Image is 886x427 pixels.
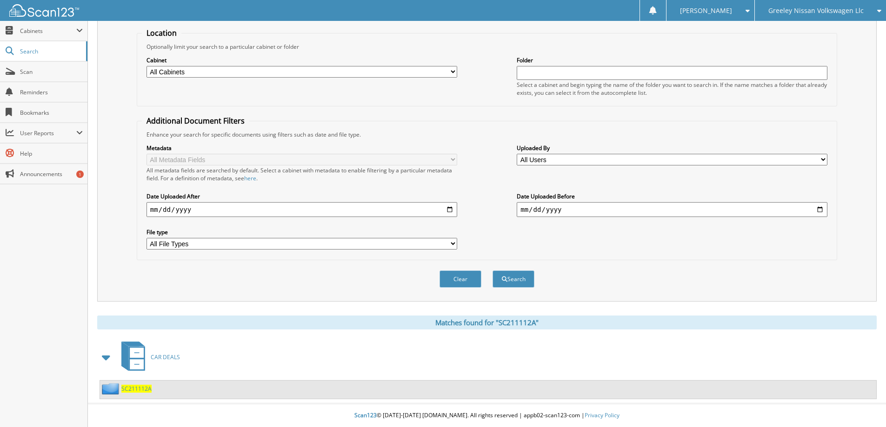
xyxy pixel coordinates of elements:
[20,88,83,96] span: Reminders
[768,8,864,13] span: Greeley Nissan Volkswagen Llc
[517,192,827,200] label: Date Uploaded Before
[88,404,886,427] div: © [DATE]-[DATE] [DOMAIN_NAME]. All rights reserved | appb02-scan123-com |
[354,411,377,419] span: Scan123
[116,339,180,375] a: CAR DEALS
[147,192,457,200] label: Date Uploaded After
[147,228,457,236] label: File type
[121,385,152,393] a: SC211112A
[680,8,732,13] span: [PERSON_NAME]
[102,383,121,394] img: folder2.png
[9,4,79,17] img: scan123-logo-white.svg
[151,353,180,361] span: CAR DEALS
[244,174,256,182] a: here
[440,270,481,288] button: Clear
[147,56,457,64] label: Cabinet
[142,43,832,51] div: Optionally limit your search to a particular cabinet or folder
[20,129,76,137] span: User Reports
[585,411,620,419] a: Privacy Policy
[147,166,457,182] div: All metadata fields are searched by default. Select a cabinet with metadata to enable filtering b...
[147,144,457,152] label: Metadata
[20,68,83,76] span: Scan
[142,28,181,38] legend: Location
[517,56,827,64] label: Folder
[20,150,83,158] span: Help
[517,202,827,217] input: end
[76,171,84,178] div: 1
[142,131,832,138] div: Enhance your search for specific documents using filters such as date and file type.
[517,81,827,97] div: Select a cabinet and begin typing the name of the folder you want to search in. If the name match...
[493,270,534,288] button: Search
[20,27,76,35] span: Cabinets
[142,116,249,126] legend: Additional Document Filters
[147,202,457,217] input: start
[97,315,877,329] div: Matches found for "SC211112A"
[20,109,83,117] span: Bookmarks
[517,144,827,152] label: Uploaded By
[20,47,81,55] span: Search
[20,170,83,178] span: Announcements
